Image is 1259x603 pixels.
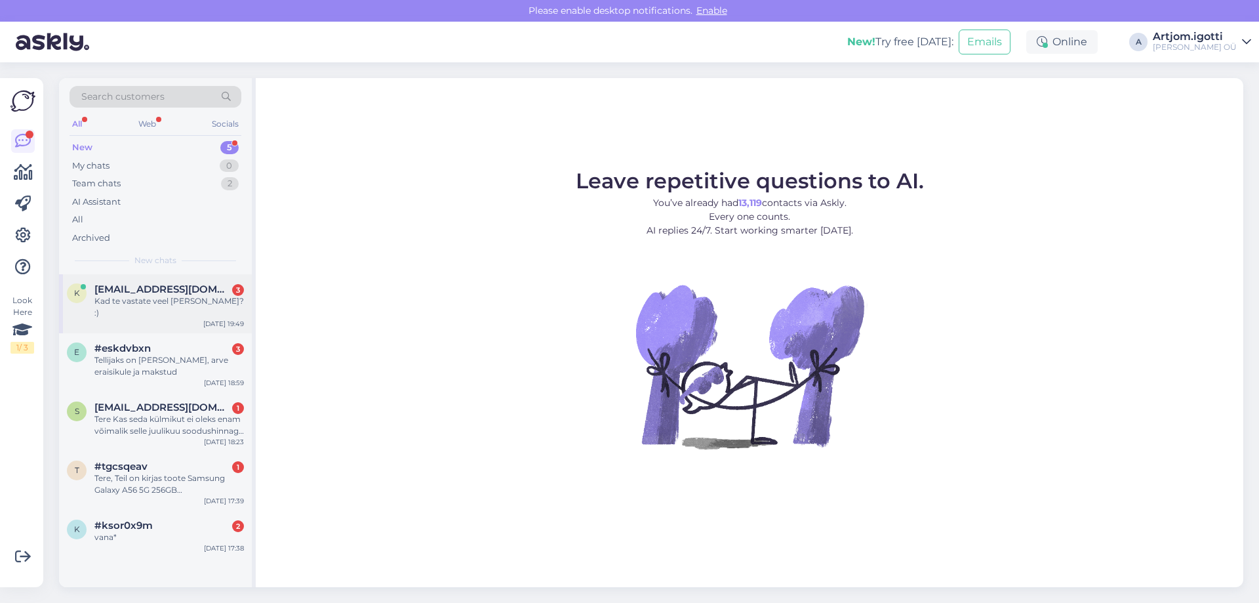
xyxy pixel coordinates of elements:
[847,34,953,50] div: Try free [DATE]:
[72,177,121,190] div: Team chats
[232,284,244,296] div: 3
[94,413,244,437] div: Tere Kas seda külmikut ei oleks enam võimalik selle juulikuu soodushinnaga pakkuda. 1049€ Kuna re...
[203,319,244,329] div: [DATE] 19:49
[576,168,924,194] span: Leave repetitive questions to AI.
[204,437,244,447] div: [DATE] 18:23
[94,472,244,496] div: Tere, Teil on kirjas toote Samsung Galaxy A56 5G 256GB [PERSON_NAME]-A566BZACEUE tehnilistes näit...
[72,159,110,173] div: My chats
[232,343,244,355] div: 3
[220,159,239,173] div: 0
[1153,31,1237,42] div: Artjom.igotti
[10,89,35,114] img: Askly Logo
[209,115,241,133] div: Socials
[204,543,244,553] div: [DATE] 17:38
[10,295,34,354] div: Look Here
[1153,42,1237,52] div: [PERSON_NAME] OÜ
[81,90,165,104] span: Search customers
[94,461,148,472] span: #tgcsqeav
[94,402,231,413] span: siim.vuks@hotmail.com
[74,347,79,357] span: e
[72,141,92,154] div: New
[94,354,244,378] div: Tellijaks on [PERSON_NAME], arve eraisikule ja makstud
[631,248,868,484] img: No Chat active
[232,520,244,532] div: 2
[220,141,239,154] div: 5
[959,30,1010,54] button: Emails
[692,5,731,16] span: Enable
[74,288,80,298] span: k
[94,531,244,543] div: vana*
[847,35,875,48] b: New!
[75,406,79,416] span: s
[94,295,244,319] div: Kad te vastate veel [PERSON_NAME]? :)
[10,342,34,354] div: 1 / 3
[204,378,244,388] div: [DATE] 18:59
[72,213,83,226] div: All
[134,255,176,266] span: New chats
[1153,31,1251,52] a: Artjom.igotti[PERSON_NAME] OÜ
[232,402,244,414] div: 1
[204,496,244,506] div: [DATE] 17:39
[75,465,79,475] span: t
[72,232,110,245] div: Archived
[136,115,159,133] div: Web
[74,524,80,534] span: k
[94,520,153,531] span: #ksor0x9m
[1129,33,1148,51] div: A
[94,283,231,295] span: kairiin.pavljutsok@gmail.com
[221,177,239,190] div: 2
[576,196,924,238] p: You’ve already had contacts via Askly. Every one counts. AI replies 24/7. Start working smarter [...
[72,196,121,209] div: AI Assistant
[232,461,244,473] div: 1
[70,115,85,133] div: All
[1026,30,1098,54] div: Online
[738,197,762,209] b: 13,119
[94,343,151,354] span: #eskdvbxn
